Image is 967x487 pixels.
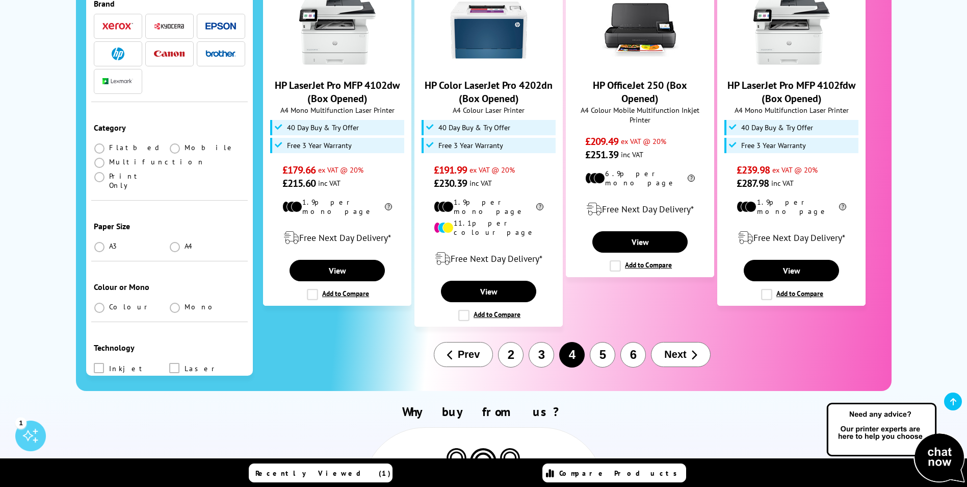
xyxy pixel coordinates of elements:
[621,136,666,146] span: ex VAT @ 20%
[112,47,124,60] img: HP
[434,342,493,367] button: Prev
[282,163,316,177] span: £179.66
[434,218,543,237] li: 11.1p per colour page
[299,60,376,70] a: HP LaserJet Pro MFP 4102dw (Box Opened)
[255,469,391,478] span: Recently Viewed (1)
[593,79,687,105] a: HP OfficeJet 250 (Box Opened)
[205,50,236,57] img: Brother
[185,302,218,311] span: Mono
[109,241,118,251] span: A3
[571,105,709,125] span: A4 Colour Mobile Multifunction Inkjet Printer
[282,177,316,190] span: £215.60
[99,47,136,61] button: HP
[737,198,846,216] li: 1.9p per mono page
[151,19,188,33] button: Kyocera
[290,260,384,281] a: View
[542,464,686,482] a: Compare Products
[102,78,133,84] img: Lexmark
[744,260,839,281] a: View
[723,224,860,252] div: modal_delivery
[185,363,219,374] span: Laser
[94,343,246,353] div: Technology
[824,401,967,485] img: Open Live Chat window
[434,177,467,190] span: £230.39
[651,342,710,367] button: Next
[275,79,400,105] a: HP LaserJet Pro MFP 4102dw (Box Opened)
[205,22,236,30] img: Epson
[434,198,543,216] li: 1.9p per mono page
[202,19,239,33] button: Epson
[109,302,151,311] span: Colour
[104,404,862,420] h2: Why buy from us?
[185,241,194,251] span: A4
[602,60,678,70] a: HP OfficeJet 250 (Box Opened)
[420,105,557,115] span: A4 Colour Laser Printer
[202,47,239,61] button: Brother
[99,19,136,33] button: Xerox
[318,178,341,188] span: inc VAT
[434,163,467,177] span: £191.99
[737,177,769,190] span: £287.98
[585,148,618,161] span: £251.39
[620,342,646,368] button: 6
[307,289,369,300] label: Add to Compare
[287,141,352,150] span: Free 3 Year Warranty
[469,165,515,175] span: ex VAT @ 20%
[585,169,695,187] li: 6.9p per mono page
[571,195,709,224] div: modal_delivery
[590,342,615,368] button: 5
[723,105,860,115] span: A4 Mono Multifunction Laser Printer
[154,22,185,30] img: Kyocera
[499,448,521,474] img: Printer Experts
[727,79,855,105] a: HP LaserJet Pro MFP 4102fdw (Box Opened)
[15,417,27,428] div: 1
[269,105,406,115] span: A4 Mono Multifunction Laser Printer
[420,245,557,273] div: modal_delivery
[469,178,492,188] span: inc VAT
[451,60,527,70] a: HP Color LaserJet Pro 4202dn (Box Opened)
[468,448,499,483] img: Printer Experts
[737,163,770,177] span: £239.98
[445,448,468,474] img: Printer Experts
[498,342,524,368] button: 2
[592,231,687,253] a: View
[559,469,683,478] span: Compare Products
[287,124,359,132] span: 40 Day Buy & Try Offer
[94,282,246,292] div: Colour or Mono
[109,143,163,152] span: Flatbed
[425,79,553,105] a: HP Color LaserJet Pro 4202dn (Box Opened)
[154,51,185,57] img: Canon
[318,165,363,175] span: ex VAT @ 20%
[109,363,147,374] span: Inkjet
[741,124,813,132] span: 40 Day Buy & Try Offer
[529,342,554,368] button: 3
[741,141,806,150] span: Free 3 Year Warranty
[771,178,794,188] span: inc VAT
[94,123,246,133] div: Category
[94,221,246,231] div: Paper Size
[753,60,830,70] a: HP LaserJet Pro MFP 4102fdw (Box Opened)
[151,47,188,61] button: Canon
[99,75,136,88] button: Lexmark
[249,464,393,482] a: Recently Viewed (1)
[102,22,133,30] img: Xerox
[664,349,686,360] span: Next
[761,289,823,300] label: Add to Compare
[282,198,392,216] li: 1.9p per mono page
[458,310,520,321] label: Add to Compare
[621,150,643,159] span: inc VAT
[585,135,618,148] span: £209.49
[109,172,170,190] span: Print Only
[438,124,510,132] span: 40 Day Buy & Try Offer
[438,141,503,150] span: Free 3 Year Warranty
[269,224,406,252] div: modal_delivery
[441,281,536,302] a: View
[458,349,480,360] span: Prev
[610,260,672,272] label: Add to Compare
[109,157,205,166] span: Multifunction
[185,143,235,152] span: Mobile
[772,165,818,175] span: ex VAT @ 20%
